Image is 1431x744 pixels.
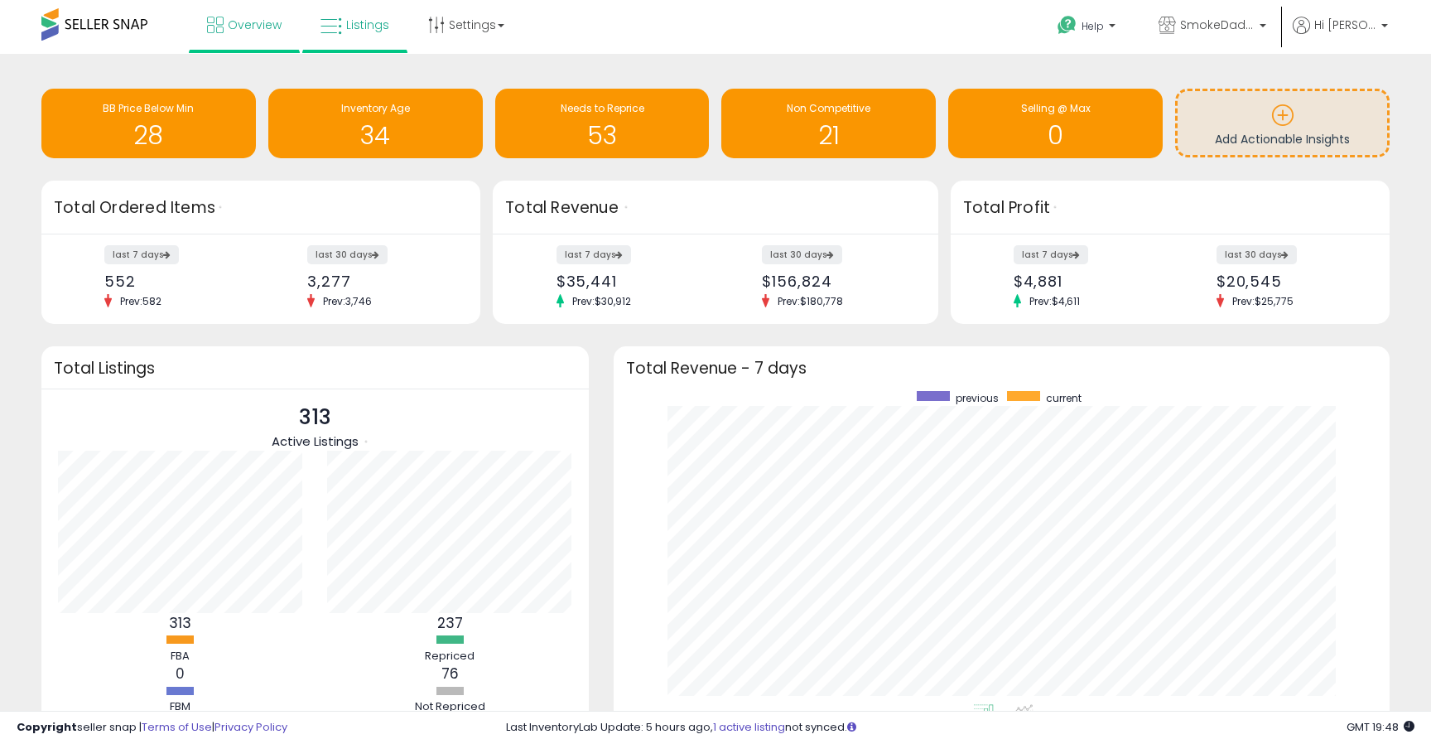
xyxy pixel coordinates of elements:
b: 0 [176,664,185,684]
a: Help [1044,2,1132,54]
span: Non Competitive [787,101,870,115]
h3: Total Listings [54,362,576,374]
div: $35,441 [556,273,703,290]
h3: Total Profit [963,196,1377,220]
div: $156,824 [762,273,908,290]
label: last 7 days [556,245,631,264]
h1: 53 [503,122,701,149]
strong: Copyright [17,719,77,735]
b: 313 [169,613,191,633]
div: seller snap | | [17,720,287,736]
span: Active Listings [272,432,359,450]
i: Get Help [1057,15,1077,36]
b: 237 [437,613,463,633]
div: Tooltip anchor [359,434,373,449]
h1: 28 [50,122,248,149]
a: 1 active listing [713,719,785,735]
h1: 34 [277,122,475,149]
a: Terms of Use [142,719,212,735]
span: Needs to Reprice [561,101,644,115]
span: SmokeDaddy LLC [1180,17,1255,33]
div: Not Repriced [400,699,499,715]
label: last 30 days [762,245,842,264]
span: Prev: 582 [112,294,170,308]
div: Tooltip anchor [213,200,228,215]
div: Tooltip anchor [1048,200,1062,215]
label: last 30 days [1217,245,1297,264]
span: Prev: $180,778 [769,294,851,308]
span: current [1046,391,1082,405]
label: last 7 days [104,245,179,264]
span: Help [1082,19,1104,33]
span: Inventory Age [341,101,410,115]
a: Privacy Policy [214,719,287,735]
div: $20,545 [1217,273,1361,290]
span: Add Actionable Insights [1215,131,1350,147]
span: Listings [346,17,389,33]
span: Overview [228,17,282,33]
span: previous [956,391,999,405]
span: Prev: $30,912 [564,294,639,308]
div: Tooltip anchor [619,200,634,215]
div: 3,277 [307,273,451,290]
a: Non Competitive 21 [721,89,936,158]
b: 76 [441,664,459,684]
h3: Total Ordered Items [54,196,468,220]
span: Hi [PERSON_NAME] [1314,17,1376,33]
a: Selling @ Max 0 [948,89,1163,158]
a: BB Price Below Min 28 [41,89,256,158]
label: last 30 days [307,245,388,264]
div: $4,881 [1014,273,1158,290]
h3: Total Revenue - 7 days [626,362,1377,374]
h3: Total Revenue [505,196,926,220]
span: Selling @ Max [1021,101,1091,115]
span: Prev: $4,611 [1021,294,1088,308]
div: Last InventoryLab Update: 5 hours ago, not synced. [506,720,1414,736]
span: BB Price Below Min [103,101,194,115]
a: Inventory Age 34 [268,89,483,158]
h1: 0 [956,122,1154,149]
a: Add Actionable Insights [1178,91,1387,155]
div: FBA [131,649,230,664]
div: Repriced [400,649,499,664]
span: 2025-08-12 19:48 GMT [1347,719,1414,735]
span: Prev: 3,746 [315,294,380,308]
h1: 21 [730,122,927,149]
i: Click here to read more about un-synced listings. [847,722,856,732]
label: last 7 days [1014,245,1088,264]
div: 552 [104,273,248,290]
span: Prev: $25,775 [1224,294,1302,308]
div: FBM [131,699,230,715]
p: 313 [272,402,359,433]
a: Needs to Reprice 53 [495,89,710,158]
a: Hi [PERSON_NAME] [1293,17,1388,54]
